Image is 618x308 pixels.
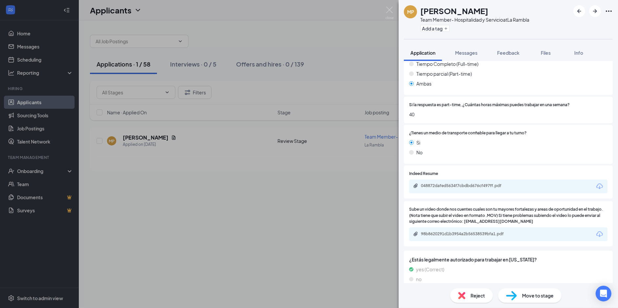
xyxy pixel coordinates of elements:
svg: Plus [444,27,448,30]
span: 40 [409,111,607,118]
span: Move to stage [522,292,554,299]
span: Tiempo Completo (Full-time) [416,60,478,67]
span: Reject [471,292,485,299]
span: Tiempo parcial (Part-time) [416,70,472,77]
div: Team Member- Hospitalidad y Servicio at La Rambla [420,16,529,23]
svg: Download [596,183,604,190]
span: ¿Estás legalmente autorizado para trabajar en [US_STATE]? [409,256,607,263]
svg: ArrowLeftNew [575,7,583,15]
a: Paperclip98b8620291d1b3954a2b56538539bfa1.pdf [413,231,519,238]
span: ¿Tienes un medio de transporte confiable para llegar a tu turno? [409,130,527,136]
span: Application [410,50,435,56]
span: Info [574,50,583,56]
button: ArrowRight [589,5,601,17]
a: Paperclip048872dafed5634f7cbdbd676cf497ff.pdf [413,183,519,189]
button: ArrowLeftNew [573,5,585,17]
div: MP [407,9,414,15]
span: Indeed Resume [409,171,438,177]
span: Si la respuesta es part-time, ¿Cuántas horas máximas puedes trabajar en una semana? [409,102,570,108]
span: Feedback [497,50,519,56]
svg: Ellipses [605,7,613,15]
span: Si [416,139,420,146]
div: Open Intercom Messenger [596,286,611,301]
h1: [PERSON_NAME] [420,5,488,16]
button: PlusAdd a tag [420,25,450,32]
span: No [416,149,423,156]
svg: ArrowRight [591,7,599,15]
span: yes (Correct) [416,266,444,273]
span: Sube un video donde nos cuentes cuales son tu mayores fortalezas y areas de oportunidad en el tra... [409,206,607,225]
svg: Paperclip [413,183,418,188]
div: 048872dafed5634f7cbdbd676cf497ff.pdf [421,183,513,188]
span: Files [541,50,551,56]
div: 98b8620291d1b3954a2b56538539bfa1.pdf [421,231,513,237]
span: Messages [455,50,477,56]
span: Ambas [416,80,431,87]
span: no [416,276,422,283]
svg: Paperclip [413,231,418,237]
svg: Download [596,230,604,238]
